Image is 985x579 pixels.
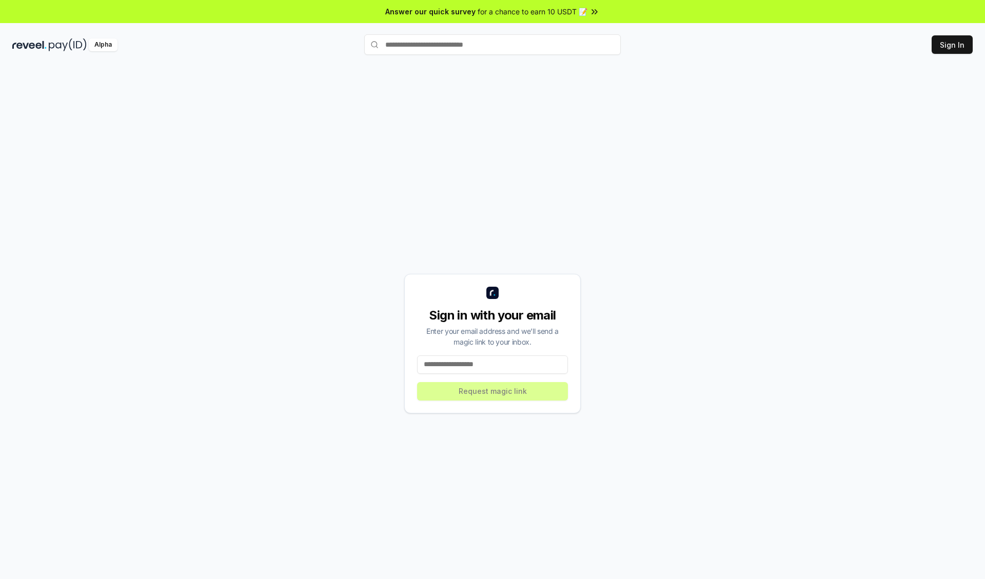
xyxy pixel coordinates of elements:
div: Sign in with your email [417,307,568,324]
img: reveel_dark [12,38,47,51]
button: Sign In [932,35,973,54]
span: Answer our quick survey [385,6,476,17]
div: Enter your email address and we’ll send a magic link to your inbox. [417,326,568,347]
img: logo_small [486,287,499,299]
img: pay_id [49,38,87,51]
span: for a chance to earn 10 USDT 📝 [478,6,587,17]
div: Alpha [89,38,117,51]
